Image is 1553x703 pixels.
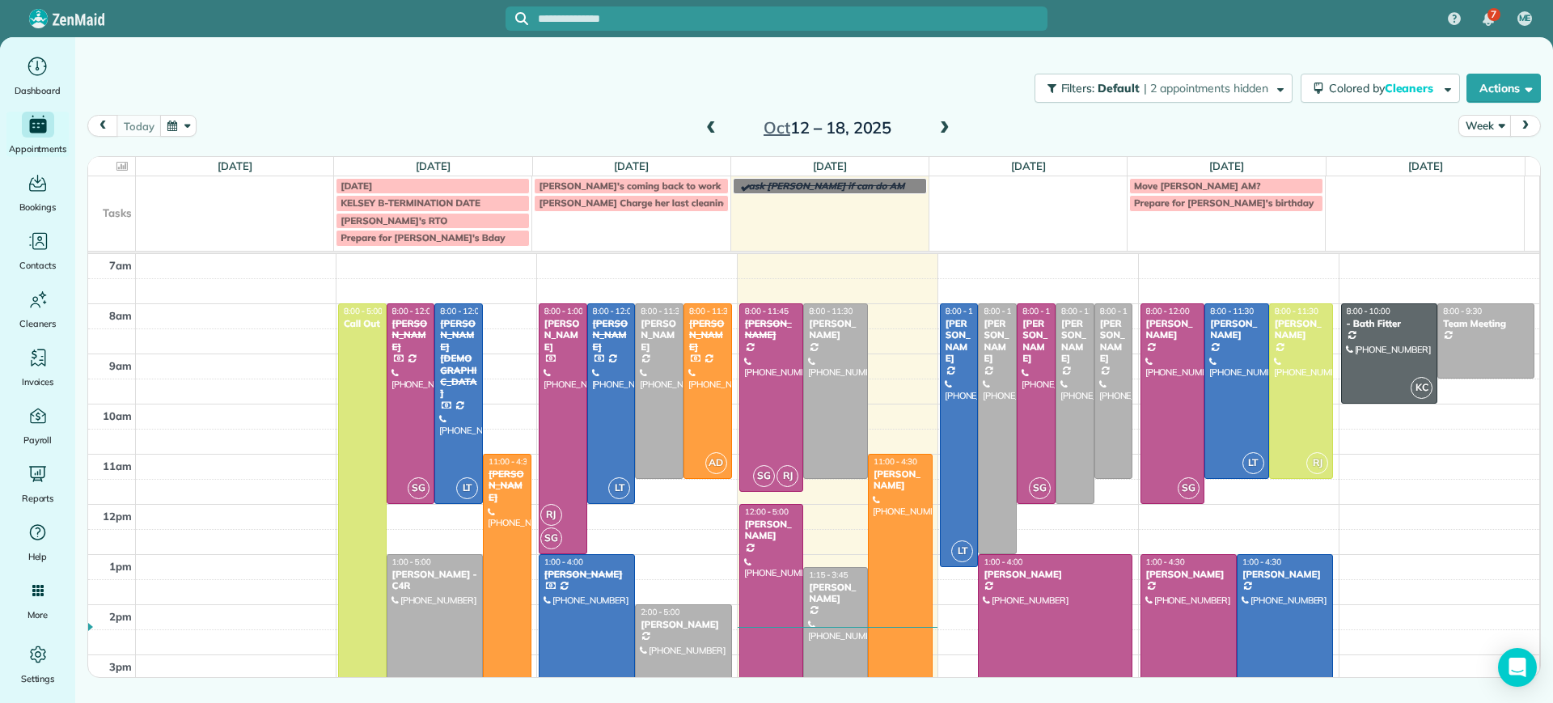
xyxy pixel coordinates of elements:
[515,12,528,25] svg: Focus search
[540,504,562,526] span: RJ
[809,570,848,580] span: 1:15 - 3:45
[745,306,789,316] span: 8:00 - 11:45
[6,519,69,565] a: Help
[1099,318,1128,365] div: [PERSON_NAME]
[1442,318,1530,329] div: Team Meeting
[103,409,132,422] span: 10am
[544,569,630,580] div: [PERSON_NAME]
[116,115,161,137] button: today
[440,306,484,316] span: 8:00 - 12:00
[1061,306,1105,316] span: 8:00 - 12:00
[1098,81,1140,95] span: Default
[6,345,69,390] a: Invoices
[1306,452,1328,474] span: RJ
[813,159,848,172] a: [DATE]
[874,456,917,467] span: 11:00 - 4:30
[6,403,69,448] a: Payroll
[1519,12,1531,25] span: ME
[439,318,478,400] div: [PERSON_NAME][DEMOGRAPHIC_DATA]
[6,112,69,157] a: Appointments
[1178,477,1200,499] span: SG
[19,199,57,215] span: Bookings
[408,477,430,499] span: SG
[1100,306,1144,316] span: 8:00 - 11:30
[1061,81,1095,95] span: Filters:
[873,468,928,492] div: [PERSON_NAME]
[341,231,505,244] span: Prepare for [PERSON_NAME]'s Bday
[776,465,798,487] span: RJ
[749,180,905,192] span: ask [PERSON_NAME] if can do AM
[984,306,1022,316] span: 8:00 - 1:00
[19,257,56,273] span: Contacts
[1209,318,1264,341] div: [PERSON_NAME]
[808,582,863,605] div: [PERSON_NAME]
[1329,81,1439,95] span: Colored by
[343,318,382,329] div: Call Out
[1385,81,1437,95] span: Cleaners
[1011,159,1046,172] a: [DATE]
[6,461,69,506] a: Reports
[392,306,436,316] span: 8:00 - 12:00
[506,12,528,25] button: Focus search
[726,119,929,137] h2: 12 – 18, 2025
[745,506,789,517] span: 12:00 - 5:00
[109,309,132,322] span: 8am
[6,228,69,273] a: Contacts
[608,477,630,499] span: LT
[1146,557,1185,567] span: 1:00 - 4:30
[341,197,480,209] span: KELSEY B-TERMINATION DATE
[416,159,451,172] a: [DATE]
[1275,306,1318,316] span: 8:00 - 11:30
[392,557,431,567] span: 1:00 - 5:00
[6,286,69,332] a: Cleaners
[640,318,679,353] div: [PERSON_NAME]
[109,560,132,573] span: 1pm
[1443,306,1482,316] span: 8:00 - 9:30
[1146,306,1190,316] span: 8:00 - 12:00
[1209,159,1244,172] a: [DATE]
[6,53,69,99] a: Dashboard
[28,607,48,623] span: More
[391,318,430,353] div: [PERSON_NAME]
[946,306,984,316] span: 8:00 - 1:15
[1134,180,1260,192] span: Move [PERSON_NAME] AM?
[641,306,684,316] span: 8:00 - 11:30
[456,477,478,499] span: LT
[984,557,1022,567] span: 1:00 - 4:00
[744,318,799,341] div: [PERSON_NAME]
[1144,81,1268,95] span: | 2 appointments hidden
[544,318,582,353] div: [PERSON_NAME]
[344,306,383,316] span: 8:00 - 5:00
[1242,569,1328,580] div: [PERSON_NAME]
[614,159,649,172] a: [DATE]
[488,468,527,503] div: [PERSON_NAME]
[1022,306,1066,316] span: 8:00 - 12:00
[1408,159,1443,172] a: [DATE]
[1026,74,1293,103] a: Filters: Default | 2 appointments hidden
[539,180,721,192] span: [PERSON_NAME]'s coming back to work
[1347,306,1390,316] span: 8:00 - 10:00
[103,459,132,472] span: 11am
[6,642,69,687] a: Settings
[22,490,54,506] span: Reports
[87,115,118,137] button: prev
[705,452,727,474] span: AD
[341,214,447,227] span: [PERSON_NAME]'s RTO
[744,519,799,542] div: [PERSON_NAME]
[1242,557,1281,567] span: 1:00 - 4:30
[641,607,679,617] span: 2:00 - 5:00
[544,557,583,567] span: 1:00 - 4:00
[28,548,48,565] span: Help
[23,432,53,448] span: Payroll
[808,318,863,341] div: [PERSON_NAME]
[1035,74,1293,103] button: Filters: Default | 2 appointments hidden
[983,569,1128,580] div: [PERSON_NAME]
[983,318,1012,365] div: [PERSON_NAME]
[544,306,583,316] span: 8:00 - 1:00
[1471,2,1505,37] div: 7 unread notifications
[109,359,132,372] span: 9am
[1274,318,1329,341] div: [PERSON_NAME]
[1242,452,1264,474] span: LT
[753,465,775,487] span: SG
[15,83,61,99] span: Dashboard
